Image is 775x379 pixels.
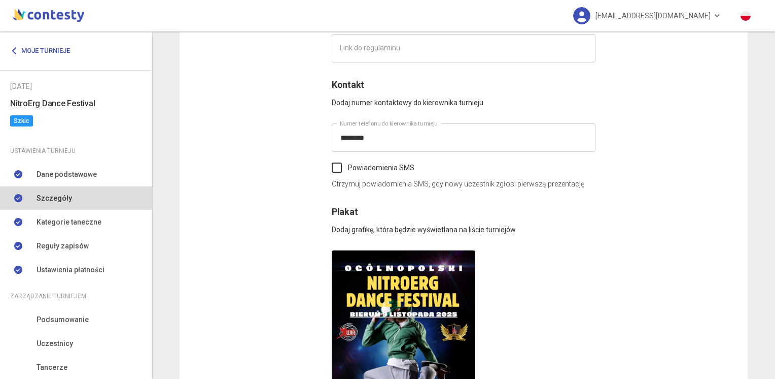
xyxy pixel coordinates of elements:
div: [DATE] [10,81,142,92]
span: Tancerze [37,362,67,373]
span: Reguły zapisów [37,240,89,251]
span: [EMAIL_ADDRESS][DOMAIN_NAME] [595,5,711,26]
span: Uczestnicy [37,338,73,349]
span: Podsumowanie [37,314,89,325]
p: Dodaj grafikę, która będzie wyświetlana na liście turniejów [332,219,595,235]
span: Zarządzanie turniejem [10,291,86,302]
span: Szczegóły [37,193,72,204]
h6: NitroErg Dance Festival [10,97,142,110]
label: Powiadomienia SMS [332,162,414,173]
span: Ustawienia płatności [37,264,104,275]
span: Kategorie taneczne [37,216,101,228]
span: Kontakt [332,79,364,90]
span: Szkic [10,115,33,127]
p: Dodaj numer kontaktowy do kierownika turnieju [332,92,595,108]
div: Ustawienia turnieju [10,145,142,156]
p: Otrzymuj powiadomienia SMS, gdy nowy uczestnik zgłosi pierwszą prezentację [332,178,595,189]
span: Plakat [332,206,358,217]
span: Dane podstawowe [37,169,97,180]
a: Moje turnieje [10,42,78,60]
